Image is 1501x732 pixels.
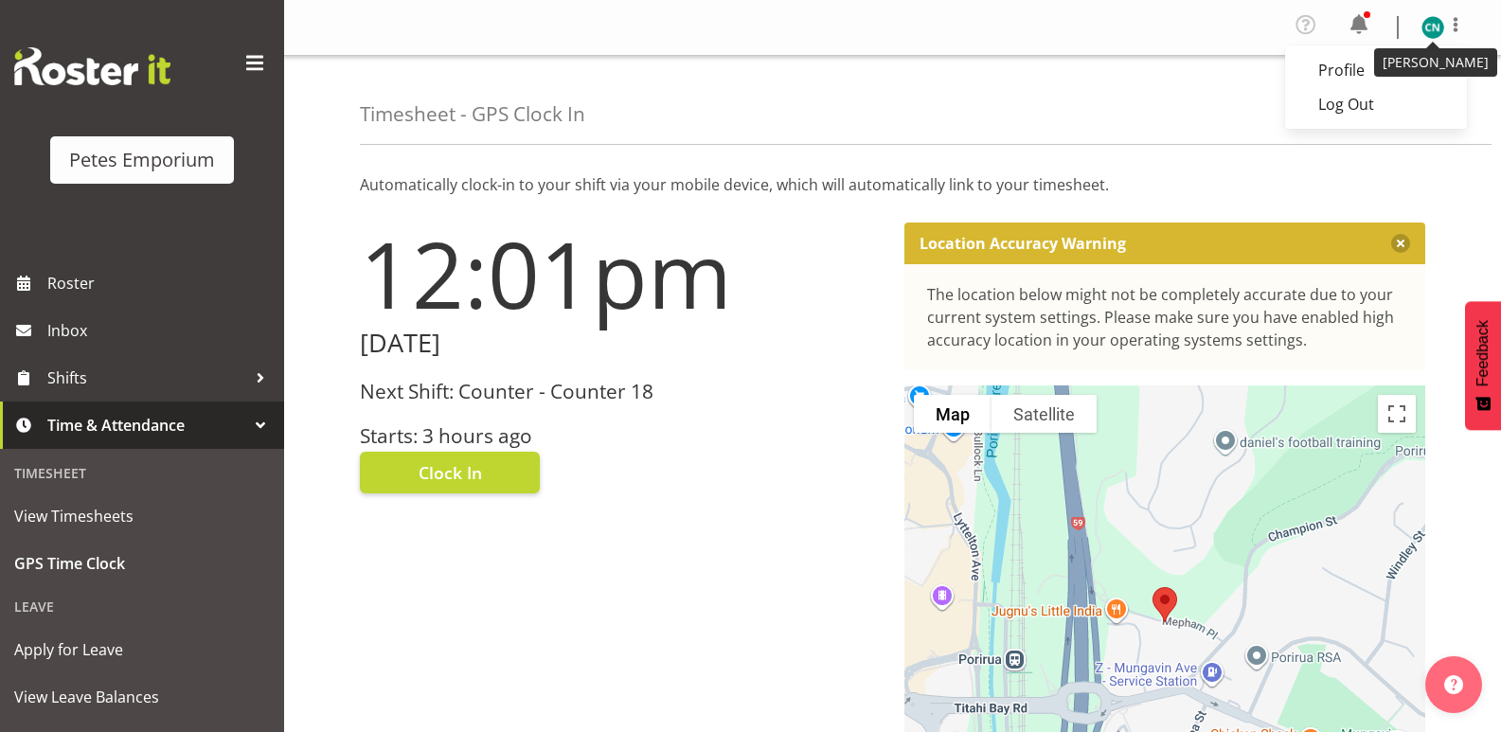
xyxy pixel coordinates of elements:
span: Clock In [419,460,482,485]
div: Petes Emporium [69,146,215,174]
span: Inbox [47,316,275,345]
h4: Timesheet - GPS Clock In [360,103,585,125]
button: Toggle fullscreen view [1378,395,1416,433]
div: The location below might not be completely accurate due to your current system settings. Please m... [927,283,1403,351]
span: Feedback [1474,320,1492,386]
img: help-xxl-2.png [1444,675,1463,694]
div: Timesheet [5,454,279,492]
span: Shifts [47,364,246,392]
button: Show street map [914,395,992,433]
h3: Next Shift: Counter - Counter 18 [360,381,882,402]
a: View Leave Balances [5,673,279,721]
h2: [DATE] [360,329,882,358]
p: Location Accuracy Warning [920,234,1126,253]
span: Time & Attendance [47,411,246,439]
div: Leave [5,587,279,626]
img: Rosterit website logo [14,47,170,85]
button: Clock In [360,452,540,493]
button: Feedback - Show survey [1465,301,1501,430]
span: Roster [47,269,275,297]
a: Apply for Leave [5,626,279,673]
a: Log Out [1285,87,1467,121]
a: View Timesheets [5,492,279,540]
span: View Leave Balances [14,683,270,711]
img: christine-neville11214.jpg [1421,16,1444,39]
a: GPS Time Clock [5,540,279,587]
h3: Starts: 3 hours ago [360,425,882,447]
button: Close message [1391,234,1410,253]
p: Automatically clock-in to your shift via your mobile device, which will automatically link to you... [360,173,1425,196]
span: View Timesheets [14,502,270,530]
button: Show satellite imagery [992,395,1097,433]
span: GPS Time Clock [14,549,270,578]
a: Profile [1285,53,1467,87]
span: Apply for Leave [14,635,270,664]
h1: 12:01pm [360,223,882,325]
